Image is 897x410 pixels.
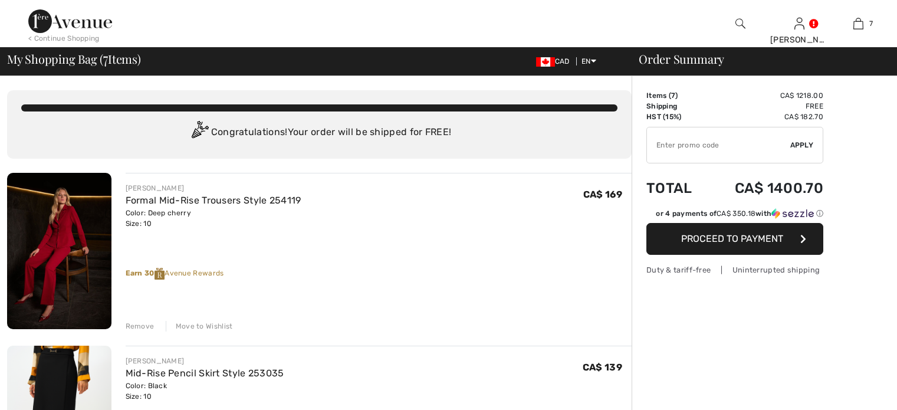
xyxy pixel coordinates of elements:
[126,321,155,332] div: Remove
[671,91,675,100] span: 7
[707,101,823,111] td: Free
[771,208,814,219] img: Sezzle
[869,18,873,29] span: 7
[126,183,301,193] div: [PERSON_NAME]
[126,356,284,366] div: [PERSON_NAME]
[126,269,165,277] strong: Earn 30
[126,195,301,206] a: Formal Mid-Rise Trousers Style 254119
[625,53,890,65] div: Order Summary
[681,233,783,244] span: Proceed to Payment
[28,9,112,33] img: 1ère Avenue
[166,321,233,332] div: Move to Wishlist
[646,101,707,111] td: Shipping
[794,17,804,31] img: My Info
[583,189,622,200] span: CA$ 169
[853,17,863,31] img: My Bag
[656,208,823,219] div: or 4 payments of with
[126,381,284,402] div: Color: Black Size: 10
[646,168,707,208] td: Total
[794,18,804,29] a: Sign In
[536,57,555,67] img: Canadian Dollar
[581,57,596,65] span: EN
[646,208,823,223] div: or 4 payments ofCA$ 350.18withSezzle Click to learn more about Sezzle
[707,111,823,122] td: CA$ 182.70
[536,57,574,65] span: CAD
[646,90,707,101] td: Items ( )
[28,33,100,44] div: < Continue Shopping
[7,53,141,65] span: My Shopping Bag ( Items)
[155,268,165,280] img: Reward-Logo.svg
[646,111,707,122] td: HST (15%)
[103,50,108,65] span: 7
[126,208,301,229] div: Color: Deep cherry Size: 10
[21,121,617,145] div: Congratulations! Your order will be shipped for FREE!
[829,17,887,31] a: 7
[646,223,823,255] button: Proceed to Payment
[790,140,814,150] span: Apply
[707,90,823,101] td: CA$ 1218.00
[126,368,284,379] a: Mid-Rise Pencil Skirt Style 253035
[770,34,828,46] div: [PERSON_NAME]
[647,127,790,163] input: Promo code
[646,264,823,275] div: Duty & tariff-free | Uninterrupted shipping
[707,168,823,208] td: CA$ 1400.70
[717,209,755,218] span: CA$ 350.18
[126,268,632,280] div: Avenue Rewards
[188,121,211,145] img: Congratulation2.svg
[583,362,622,373] span: CA$ 139
[735,17,745,31] img: search the website
[7,173,111,329] img: Formal Mid-Rise Trousers Style 254119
